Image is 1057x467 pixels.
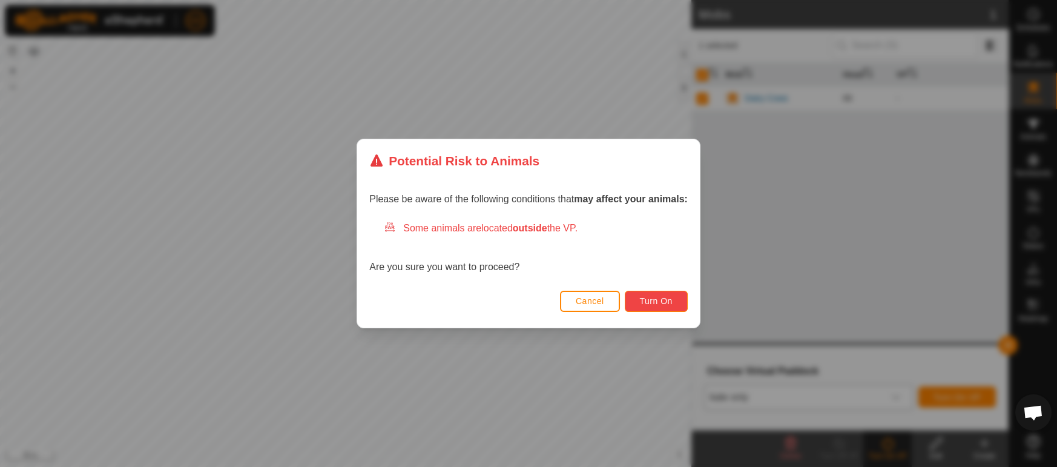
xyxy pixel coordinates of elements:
strong: may affect your animals: [574,194,688,204]
div: Potential Risk to Animals [369,151,539,170]
div: Are you sure you want to proceed? [369,221,688,274]
span: Cancel [576,296,604,306]
div: Open chat [1015,394,1052,431]
strong: outside [513,223,547,233]
div: Some animals are [384,221,688,236]
span: located the VP. [481,223,578,233]
span: Please be aware of the following conditions that [369,194,688,204]
button: Turn On [625,291,688,312]
span: Turn On [640,296,673,306]
button: Cancel [560,291,620,312]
